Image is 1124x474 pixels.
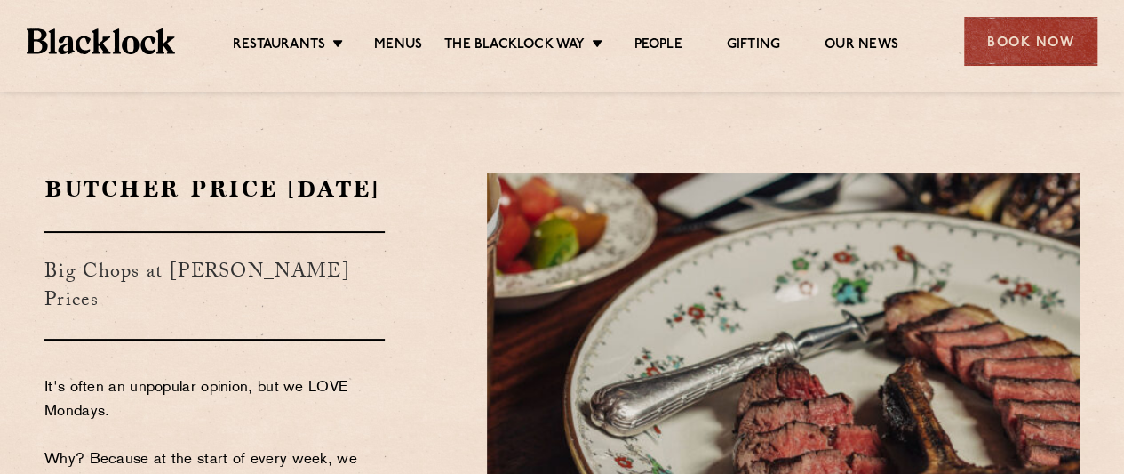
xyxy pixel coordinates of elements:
a: Gifting [727,36,780,56]
a: The Blacklock Way [444,36,585,56]
div: Book Now [964,17,1097,66]
h3: Big Chops at [PERSON_NAME] Prices [44,231,385,341]
a: Restaurants [233,36,325,56]
h2: Butcher Price [DATE] [44,173,385,205]
a: Our News [825,36,898,56]
a: Menus [374,36,422,56]
img: BL_Textured_Logo-footer-cropped.svg [27,28,175,53]
a: People [634,36,682,56]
